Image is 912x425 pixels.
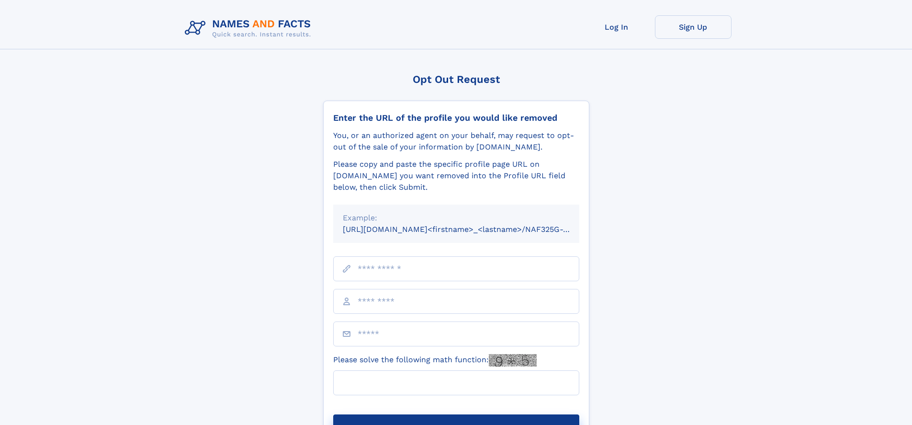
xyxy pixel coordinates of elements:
[323,73,589,85] div: Opt Out Request
[333,113,579,123] div: Enter the URL of the profile you would like removed
[181,15,319,41] img: Logo Names and Facts
[655,15,732,39] a: Sign Up
[343,225,597,234] small: [URL][DOMAIN_NAME]<firstname>_<lastname>/NAF325G-xxxxxxxx
[333,130,579,153] div: You, or an authorized agent on your behalf, may request to opt-out of the sale of your informatio...
[578,15,655,39] a: Log In
[333,159,579,193] div: Please copy and paste the specific profile page URL on [DOMAIN_NAME] you want removed into the Pr...
[333,354,537,367] label: Please solve the following math function:
[343,212,570,224] div: Example:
